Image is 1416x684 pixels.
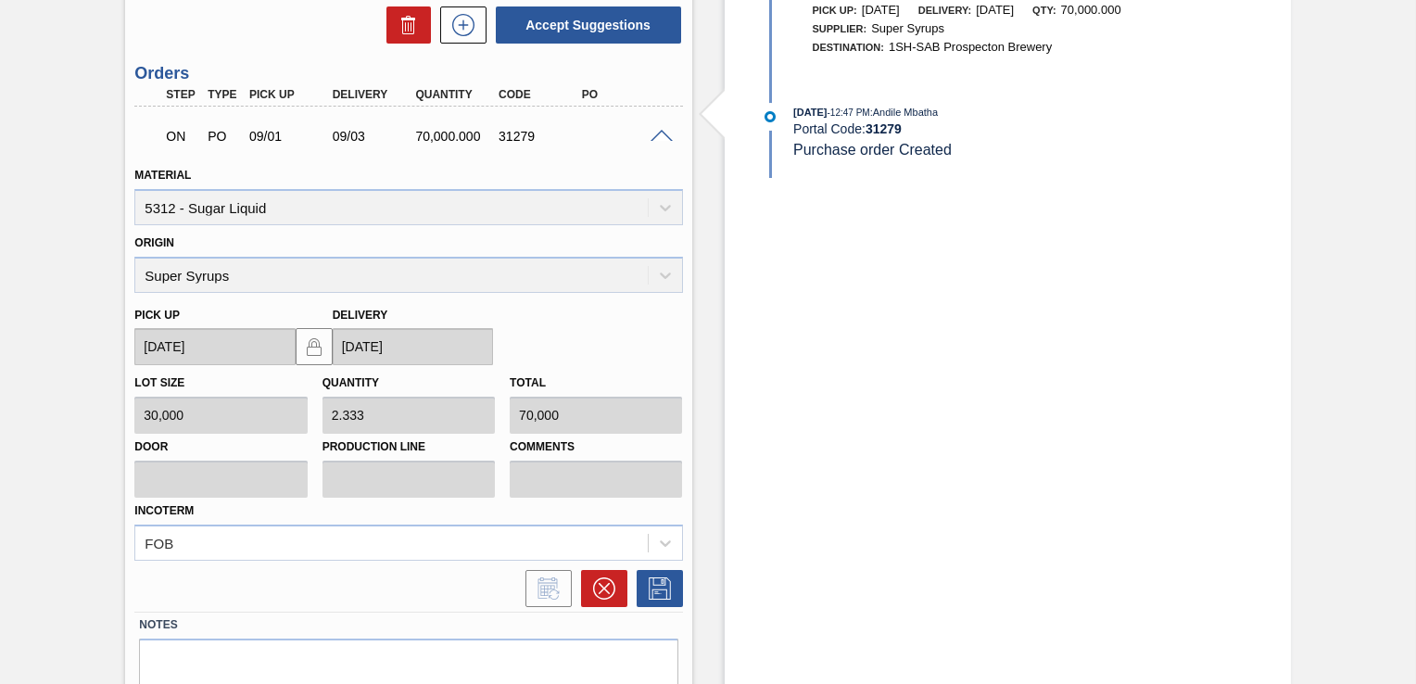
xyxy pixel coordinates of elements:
label: Lot size [134,376,184,389]
span: Purchase order Created [793,142,952,158]
div: Accept Suggestions [487,5,683,45]
span: [DATE] [793,107,827,118]
strong: 31279 [866,121,902,136]
span: 70,000.000 [1061,3,1121,17]
span: Destination: [813,42,884,53]
div: Purchase order [203,129,245,144]
div: Type [203,88,245,101]
div: 09/03/2025 [328,129,419,144]
h3: Orders [134,64,682,83]
p: ON [166,129,198,144]
div: Save Order [627,570,683,607]
label: Total [510,376,546,389]
span: Super Syrups [871,21,944,35]
div: New suggestion [431,6,487,44]
div: Quantity [411,88,501,101]
img: locked [303,336,325,358]
div: Negotiating Order [161,116,203,157]
div: 09/01/2025 [245,129,335,144]
div: Inform order change [516,570,572,607]
img: atual [765,111,776,122]
label: Material [134,169,191,182]
label: Pick up [134,309,180,322]
button: locked [296,328,333,365]
span: - 12:47 PM [828,108,870,118]
div: Delete Suggestions [377,6,431,44]
span: 1SH-SAB Prospecton Brewery [889,40,1052,54]
button: Accept Suggestions [496,6,681,44]
div: PO [577,88,668,101]
span: Supplier: [813,23,867,34]
label: Quantity [322,376,379,389]
label: Production Line [322,434,495,461]
label: Door [134,434,307,461]
span: : Andile Mbatha [870,107,938,118]
div: 31279 [494,129,585,144]
span: [DATE] [862,3,900,17]
div: Pick up [245,88,335,101]
label: Comments [510,434,682,461]
span: [DATE] [976,3,1014,17]
span: Pick up: [813,5,857,16]
div: FOB [145,535,173,551]
span: Qty: [1032,5,1056,16]
input: mm/dd/yyyy [333,328,493,365]
label: Incoterm [134,504,194,517]
div: Step [161,88,203,101]
input: mm/dd/yyyy [134,328,295,365]
div: Delivery [328,88,419,101]
span: Delivery: [918,5,971,16]
div: Portal Code: [793,121,1233,136]
label: Origin [134,236,174,249]
label: Notes [139,612,677,639]
label: Delivery [333,309,388,322]
div: 70,000.000 [411,129,501,144]
div: Cancel Order [572,570,627,607]
div: Code [494,88,585,101]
